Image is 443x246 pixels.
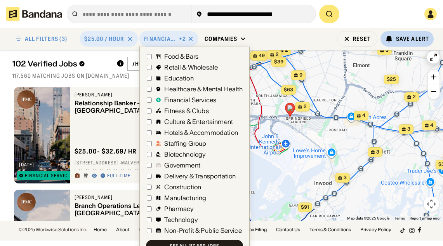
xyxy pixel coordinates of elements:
img: J.P. Morgan logo [17,90,36,109]
div: Hotels & Accommodation [164,129,238,136]
div: Financial Services [144,35,177,42]
a: Post a job [139,227,159,232]
span: $91 [301,204,309,210]
a: Home [94,227,107,232]
span: 3 [376,149,379,155]
a: Free Tax Filing [236,227,267,232]
div: Reset [353,36,371,42]
div: $ 25.00 - $32.69 / hr [75,147,137,155]
div: Food & Bars [164,53,198,59]
div: Non-Profit & Public Service [164,227,241,234]
div: Biotechnology [164,151,206,157]
div: [PERSON_NAME] [75,92,182,98]
div: Construction [164,184,201,190]
span: $25 [386,76,396,82]
span: 49 [259,52,265,59]
a: Privacy Policy [360,227,391,232]
div: Full-time [107,173,131,179]
a: Contact Us [276,227,300,232]
div: 102 Verified Jobs [12,59,110,68]
div: © 2025 Workwise Solutions Inc. [19,227,87,232]
div: /hour [132,60,151,67]
div: Relationship Banker - [GEOGRAPHIC_DATA], [GEOGRAPHIC_DATA] [75,99,182,114]
div: 117,560 matching jobs on [DOMAIN_NAME] [12,72,209,79]
div: Healthcare & Mental Health [164,86,243,92]
a: Report a map error [410,216,441,220]
span: Map data ©2025 Google [347,216,389,220]
div: Financial Services [164,97,216,103]
span: 4 [362,112,365,119]
a: Terms (opens in new tab) [394,216,405,220]
div: Fitness & Clubs [164,108,208,114]
span: $39 [274,59,283,65]
div: [DATE] [19,162,34,167]
div: Culture & Entertainment [164,119,233,125]
div: [PERSON_NAME] [75,194,182,201]
span: 2 [304,103,307,110]
div: Retail & Wholesale [164,64,218,70]
span: 2 [413,94,416,100]
span: 3 [407,126,410,133]
div: Branch Operations Lead - [GEOGRAPHIC_DATA] - [GEOGRAPHIC_DATA], [GEOGRAPHIC_DATA] [75,202,182,217]
img: J.P. Morgan logo [17,193,36,211]
div: Government [164,162,200,168]
div: ALL FILTERS (3) [25,36,67,42]
span: 3 [344,174,347,181]
button: Map camera controls [424,196,439,212]
a: Terms & Conditions [309,227,351,232]
a: About [116,227,129,232]
div: Delivery & Transportation [164,173,236,179]
span: 2 [285,47,288,54]
div: Staffing Group [164,140,206,147]
div: Technology [164,216,198,223]
span: 4 [430,122,433,129]
div: [STREET_ADDRESS] · Malverne [75,160,195,166]
div: Pharmacy [164,206,194,212]
img: Bandana logotype [6,7,62,21]
span: 3 [386,47,389,54]
span: 2 [276,51,279,58]
span: $63 [283,87,293,92]
div: Education [164,75,193,81]
span: 9 [299,72,302,79]
div: $25.00 / hour [84,35,124,42]
div: Manufacturing [164,195,206,201]
div: grid [12,84,209,221]
div: Save Alert [396,35,429,42]
div: +2 [179,35,186,42]
div: Companies [205,35,237,42]
div: Financial Services [25,173,71,178]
